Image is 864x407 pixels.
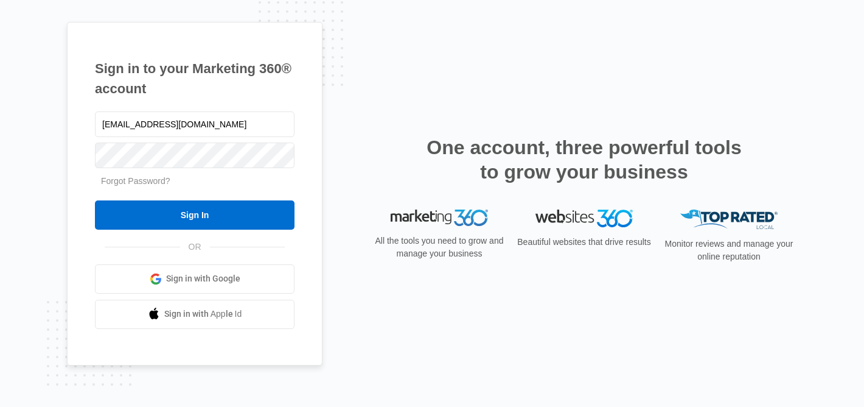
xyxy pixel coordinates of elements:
[661,238,797,263] p: Monitor reviews and manage your online reputation
[391,210,488,227] img: Marketing 360
[164,308,242,320] span: Sign in with Apple Id
[180,241,210,253] span: OR
[535,210,633,227] img: Websites 360
[516,236,652,249] p: Beautiful websites that drive results
[95,200,294,230] input: Sign In
[95,111,294,137] input: Email
[423,135,745,184] h2: One account, three powerful tools to grow your business
[166,272,240,285] span: Sign in with Google
[95,264,294,294] a: Sign in with Google
[95,58,294,99] h1: Sign in to your Marketing 360® account
[101,176,170,186] a: Forgot Password?
[680,210,778,230] img: Top Rated Local
[371,235,507,260] p: All the tools you need to grow and manage your business
[95,300,294,329] a: Sign in with Apple Id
